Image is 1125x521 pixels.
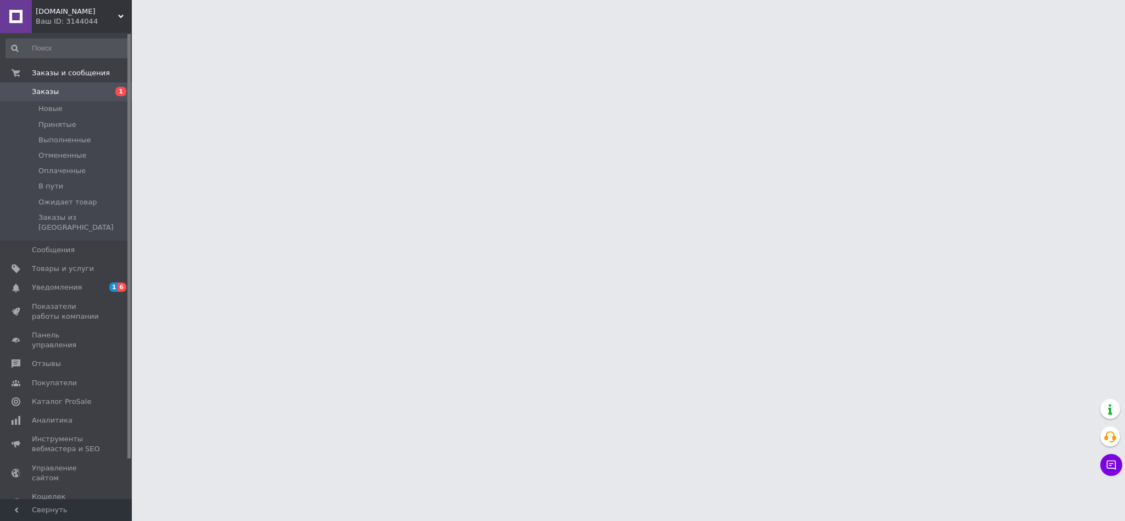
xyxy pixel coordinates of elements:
[38,104,63,114] span: Новые
[5,38,129,58] input: Поиск
[32,397,91,407] span: Каталог ProSale
[38,120,76,130] span: Принятые
[1100,454,1122,476] button: Чат с покупателем
[32,264,94,274] span: Товары и услуги
[38,135,91,145] span: Выполненные
[32,359,61,369] span: Отзывы
[32,330,102,350] span: Панель управления
[36,7,118,16] span: AIDA-PARTS.DP.UA
[32,463,102,483] span: Управление сайтом
[118,282,126,292] span: 6
[38,197,97,207] span: Ожидает товар
[32,434,102,454] span: Инструменты вебмастера и SEO
[38,213,128,232] span: Заказы из [GEOGRAPHIC_DATA]
[32,378,77,388] span: Покупатели
[38,181,63,191] span: В пути
[32,492,102,512] span: Кошелек компании
[32,245,75,255] span: Сообщения
[32,68,110,78] span: Заказы и сообщения
[36,16,132,26] div: Ваш ID: 3144044
[38,151,86,160] span: Отмененные
[32,87,59,97] span: Заказы
[32,282,82,292] span: Уведомления
[32,415,73,425] span: Аналитика
[115,87,126,96] span: 1
[32,302,102,322] span: Показатели работы компании
[38,166,86,176] span: Оплаченные
[109,282,118,292] span: 1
